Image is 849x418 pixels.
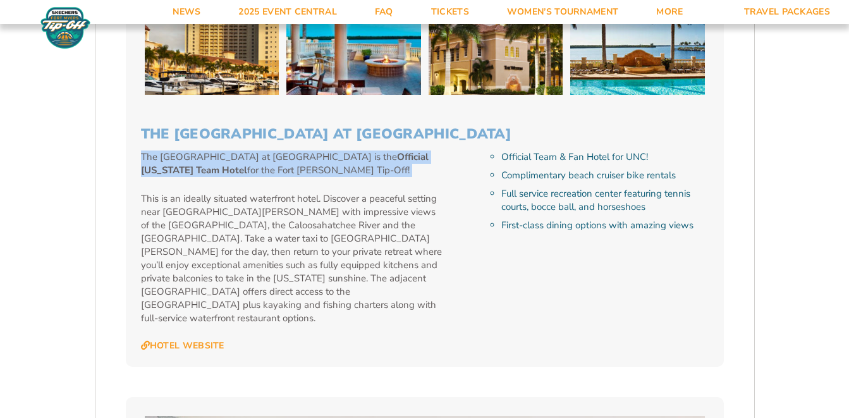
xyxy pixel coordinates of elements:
p: The [GEOGRAPHIC_DATA] at [GEOGRAPHIC_DATA] is the for the Fort [PERSON_NAME] Tip-Off! [141,151,444,177]
img: Fort Myers Tip-Off [38,6,93,49]
strong: Official [US_STATE] Team Hotel [141,151,429,176]
h3: The [GEOGRAPHIC_DATA] at [GEOGRAPHIC_DATA] [141,126,709,142]
li: Complimentary beach cruiser bike rentals [501,169,708,182]
a: Hotel Website [141,340,224,352]
li: First-class dining options with amazing views [501,219,708,232]
li: Official Team & Fan Hotel for UNC! [501,151,708,164]
p: This is an ideally situated waterfront hotel. Discover a peaceful setting near [GEOGRAPHIC_DATA][... [141,192,444,325]
li: Full service recreation center featuring tennis courts, bocce ball, and horseshoes [501,187,708,214]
